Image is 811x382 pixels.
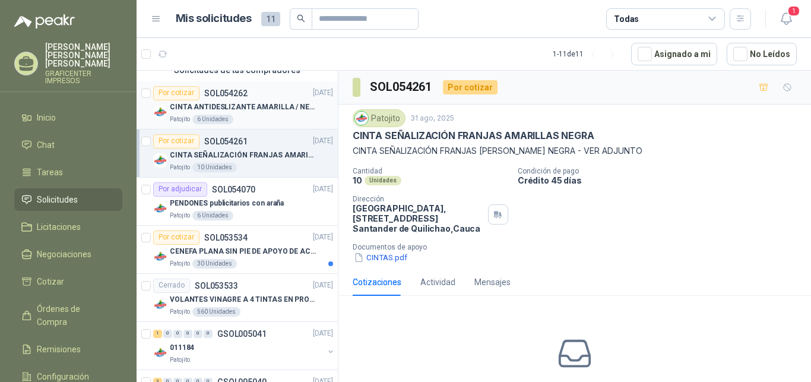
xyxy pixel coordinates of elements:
[170,211,190,220] p: Patojito
[614,12,639,26] div: Todas
[443,80,498,94] div: Por cotizar
[37,220,81,233] span: Licitaciones
[353,203,483,233] p: [GEOGRAPHIC_DATA], [STREET_ADDRESS] Santander de Quilichao , Cauca
[176,10,252,27] h1: Mis solicitudes
[313,87,333,99] p: [DATE]
[173,330,182,338] div: 0
[137,178,338,226] a: Por adjudicarSOL054070[DATE] Company LogoPENDONES publicitarios con arañaPatojito6 Unidades
[14,243,122,266] a: Negociaciones
[217,330,267,338] p: GSOL005041
[153,182,207,197] div: Por adjudicar
[170,342,194,353] p: 011184
[170,198,284,209] p: PENDONES publicitarios con araña
[353,276,401,289] div: Cotizaciones
[153,330,162,338] div: 1
[153,153,167,168] img: Company Logo
[631,43,717,65] button: Asignado a mi
[37,248,91,261] span: Negociaciones
[14,270,122,293] a: Cotizar
[787,5,800,17] span: 1
[37,302,111,329] span: Órdenes de Compra
[313,184,333,195] p: [DATE]
[37,193,78,206] span: Solicitudes
[297,14,305,23] span: search
[14,188,122,211] a: Solicitudes
[192,259,237,269] div: 30 Unidades
[37,275,64,288] span: Cotizar
[183,330,192,338] div: 0
[192,211,233,220] div: 6 Unidades
[518,175,806,185] p: Crédito 45 días
[14,14,75,29] img: Logo peakr
[153,231,199,245] div: Por cotizar
[137,226,338,274] a: Por cotizarSOL053534[DATE] Company LogoCENEFA PLANA SIN PIE DE APOYO DE ACUERDO A LA IMAGEN ADJUN...
[170,115,190,124] p: Patojito
[204,89,248,97] p: SOL054262
[37,166,63,179] span: Tareas
[195,282,238,290] p: SOL053533
[153,327,335,365] a: 1 0 0 0 0 0 GSOL005041[DATE] Company Logo011184Patojito
[518,167,806,175] p: Condición de pago
[353,130,594,142] p: CINTA SEÑALIZACIÓN FRANJAS AMARILLAS NEGRA
[153,134,199,149] div: Por cotizar
[261,12,280,26] span: 11
[14,298,122,333] a: Órdenes de Compra
[553,45,622,64] div: 1 - 11 de 11
[153,86,199,100] div: Por cotizar
[37,111,56,124] span: Inicio
[37,138,55,151] span: Chat
[37,343,81,356] span: Remisiones
[353,144,797,157] p: CINTA SEÑALIZACIÓN FRANJAS [PERSON_NAME] NEGRA - VER ADJUNTO
[474,276,511,289] div: Mensajes
[353,195,483,203] p: Dirección
[14,338,122,361] a: Remisiones
[163,330,172,338] div: 0
[153,346,167,360] img: Company Logo
[313,328,333,339] p: [DATE]
[353,243,806,251] p: Documentos de apoyo
[137,81,338,130] a: Por cotizarSOL054262[DATE] Company LogoCINTA ANTIDESLIZANTE AMARILLA / NEGRAPatojito6 Unidades
[170,246,318,257] p: CENEFA PLANA SIN PIE DE APOYO DE ACUERDO A LA IMAGEN ADJUNTA
[353,251,408,264] button: CINTAS.pdf
[14,161,122,184] a: Tareas
[153,250,167,264] img: Company Logo
[370,78,433,96] h3: SOL054261
[355,112,368,125] img: Company Logo
[170,307,190,317] p: Patojito
[192,307,240,317] div: 560 Unidades
[153,105,167,119] img: Company Logo
[14,106,122,129] a: Inicio
[153,201,167,216] img: Company Logo
[204,137,248,146] p: SOL054261
[194,330,202,338] div: 0
[137,274,338,322] a: CerradoSOL053533[DATE] Company LogoVOLANTES VINAGRE A 4 TINTAS EN PROPALCOTE VER ARCHIVO ADJUNTOP...
[313,280,333,291] p: [DATE]
[204,330,213,338] div: 0
[45,43,122,68] p: [PERSON_NAME] [PERSON_NAME] [PERSON_NAME]
[313,135,333,147] p: [DATE]
[192,115,233,124] div: 6 Unidades
[14,216,122,238] a: Licitaciones
[727,43,797,65] button: No Leídos
[170,294,318,305] p: VOLANTES VINAGRE A 4 TINTAS EN PROPALCOTE VER ARCHIVO ADJUNTO
[170,102,318,113] p: CINTA ANTIDESLIZANTE AMARILLA / NEGRA
[14,134,122,156] a: Chat
[45,70,122,84] p: GRAFICENTER IMPRESOS
[153,298,167,312] img: Company Logo
[410,113,454,124] p: 31 ago, 2025
[170,259,190,269] p: Patojito
[775,8,797,30] button: 1
[313,232,333,243] p: [DATE]
[170,163,190,172] p: Patojito
[420,276,455,289] div: Actividad
[353,175,362,185] p: 10
[212,185,255,194] p: SOL054070
[153,279,190,293] div: Cerrado
[365,176,401,185] div: Unidades
[353,167,508,175] p: Cantidad
[353,109,405,127] div: Patojito
[137,130,338,178] a: Por cotizarSOL054261[DATE] Company LogoCINTA SEÑALIZACIÓN FRANJAS AMARILLAS NEGRAPatojito10 Unidades
[170,150,318,161] p: CINTA SEÑALIZACIÓN FRANJAS AMARILLAS NEGRA
[204,233,248,242] p: SOL053534
[192,163,237,172] div: 10 Unidades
